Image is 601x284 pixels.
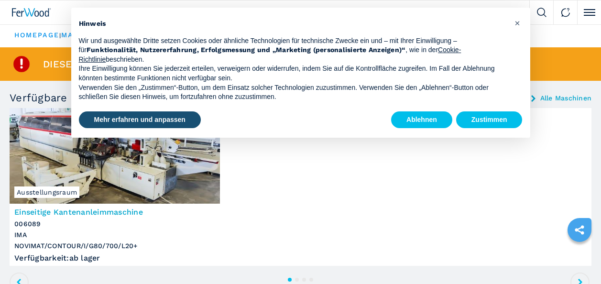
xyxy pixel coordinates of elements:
[288,278,292,282] button: 1
[61,31,110,39] a: maschinen
[561,8,570,17] img: Contact us
[295,278,299,282] button: 2
[309,278,313,282] button: 4
[79,19,507,29] h2: Hinweis
[568,218,591,242] a: sharethis
[12,55,31,74] img: SoldProduct
[79,111,201,129] button: Mehr erfahren und anpassen
[14,208,587,216] h3: Einseitige Kantenanleimmaschine
[10,93,286,103] h3: Verfügbare Produkte ähnlich dem verkauften Artikel
[514,17,520,29] span: ×
[79,64,507,83] p: Ihre Einwilligung können Sie jederzeit erteilen, verweigern oder widerrufen, indem Sie auf die Ko...
[79,36,507,65] p: Wir und ausgewählte Dritte setzen Cookies oder ähnliche Technologien für technische Zwecke ein un...
[14,218,587,251] h3: 006089 IMA NOVIMAT/CONTOUR/I/G80/700/L20+
[537,8,546,17] img: Search
[391,111,452,129] button: Ablehnen
[14,254,587,262] div: Verfügbarkeit : ab lager
[59,32,61,39] span: |
[87,46,406,54] strong: Funktionalität, Nutzererfahrung, Erfolgsmessung und „Marketing (personalisierte Anzeigen)“
[10,108,220,204] img: Einseitige Kantenanleimmaschine IMA NOVIMAT/CONTOUR/I/G80/700/L20+
[302,278,306,282] button: 3
[43,59,237,69] span: Dieser Artikel ist bereits verkauft
[79,83,507,102] p: Verwenden Sie den „Zustimmen“-Button, um dem Einsatz solcher Technologien zuzustimmen. Verwenden ...
[577,0,601,24] button: Click to toggle menu
[79,46,461,63] a: Cookie-Richtlinie
[14,31,59,39] a: HOMEPAGE
[540,95,592,101] a: Alle Maschinen
[510,15,525,31] button: Schließen Sie diesen Hinweis
[12,8,51,17] img: Ferwood
[14,186,79,198] span: Ausstellungsraum
[10,108,591,267] a: Einseitige Kantenanleimmaschine IMA NOVIMAT/CONTOUR/I/G80/700/L20+Ausstellungsraum006089Einseitig...
[456,111,523,129] button: Zustimmen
